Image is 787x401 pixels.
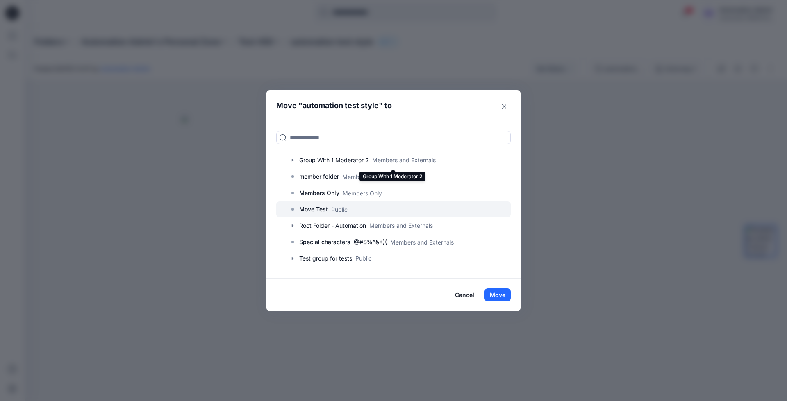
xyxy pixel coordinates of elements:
p: Members Only [343,189,382,197]
button: Cancel [450,288,480,301]
p: automation test style [303,100,379,111]
p: Public [331,205,348,214]
p: Move Test [299,204,328,214]
p: Members Only [299,188,339,198]
p: member folder [299,172,339,181]
button: Close [498,100,511,113]
p: Members and Externals [390,238,454,247]
p: Members Only [342,172,382,181]
p: Special characters !@#$%^&*)( [299,237,387,247]
header: Move " " to [266,90,508,121]
button: Move [484,288,511,301]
